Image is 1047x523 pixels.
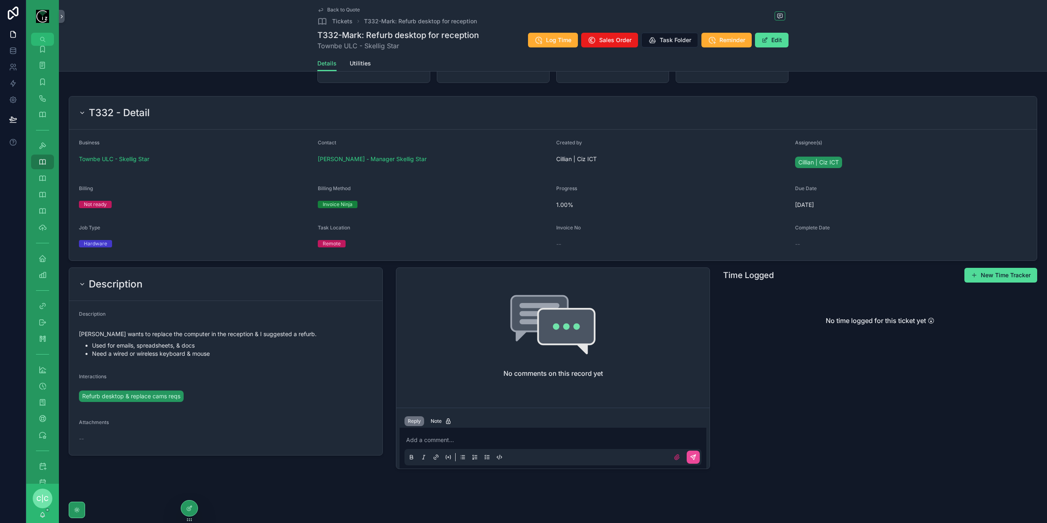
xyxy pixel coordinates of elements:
button: Log Time [528,33,578,47]
div: Invoice Ninja [323,201,353,208]
a: Refurb desktop & replace cams reqs [79,391,184,402]
span: Sales Order [599,36,631,44]
span: [DATE] [795,201,1027,209]
img: App logo [36,10,49,23]
span: Back to Quote [327,7,360,13]
span: Progress [556,185,577,191]
h2: T332 - Detail [89,106,150,119]
div: Hardware [84,240,107,247]
span: Business [79,139,99,146]
li: Used for emails, spreadsheets, & docs [92,341,373,350]
span: 1.00% [556,201,789,209]
span: Cillian | Ciz ICT [556,155,597,163]
span: Billing Method [318,185,350,191]
button: Note [427,416,455,426]
div: Not ready [84,201,107,208]
a: [PERSON_NAME] - Manager Skellig Star [318,155,427,163]
h2: No comments on this record yet [503,368,603,378]
span: Invoice No [556,224,581,231]
a: Utilities [350,56,371,72]
h2: Description [89,278,142,291]
span: -- [556,240,561,248]
h1: T332-Mark: Refurb desktop for reception [317,29,479,41]
a: Tickets [317,16,353,26]
span: Complete Date [795,224,830,231]
div: Note [431,418,452,424]
span: Assignee(s) [795,139,822,146]
span: Task Location [318,224,350,231]
h1: Time Logged [723,269,774,281]
button: Sales Order [581,33,638,47]
span: Due Date [795,185,817,191]
a: Details [317,56,337,72]
span: Cillian | Ciz ICT [798,158,839,166]
button: New Time Tracker [964,268,1037,283]
span: Utilities [350,59,371,67]
span: -- [795,240,800,248]
span: Details [317,59,337,67]
div: scrollable content [26,46,59,484]
h2: No time logged for this ticket yet 😲 [826,316,935,325]
span: Job Type [79,224,100,231]
span: Task Folder [660,36,691,44]
button: Task Folder [641,33,698,47]
div: Remote [323,240,341,247]
a: Townbe ULC - Skellig Star [79,155,149,163]
span: Reminder [719,36,745,44]
button: Edit [755,33,789,47]
p: [PERSON_NAME] wants to replace the computer in the reception & I suggested a refurb. [79,330,373,338]
span: Interactions [79,373,106,379]
span: Attachments [79,419,109,425]
button: Reply [404,416,424,426]
span: Log Time [546,36,571,44]
span: Description [79,311,106,317]
li: Need a wired or wireless keyboard & mouse [92,350,373,358]
span: Tickets [332,17,353,25]
span: Townbe ULC - Skellig Star [317,41,479,51]
span: Contact [318,139,336,146]
a: Back to Quote [317,7,360,13]
span: Refurb desktop & replace cams reqs [82,392,180,400]
a: T332-Mark: Refurb desktop for reception [364,17,477,25]
span: -- [79,435,84,443]
button: Reminder [701,33,752,47]
span: Billing [79,185,93,191]
span: Created by [556,139,582,146]
span: C|C [36,494,49,503]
